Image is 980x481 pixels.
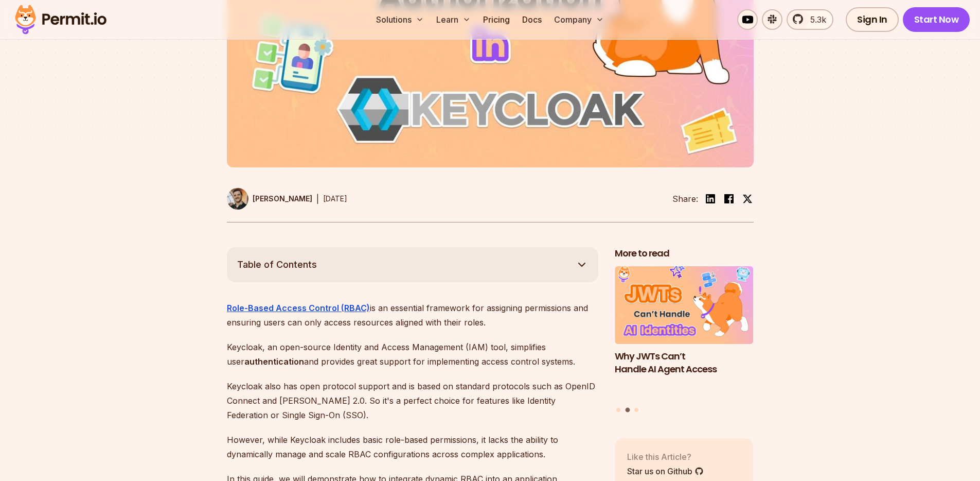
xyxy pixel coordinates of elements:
[615,247,754,260] h2: More to read
[804,13,826,26] span: 5.3k
[10,2,111,37] img: Permit logo
[846,7,899,32] a: Sign In
[742,194,753,204] img: twitter
[615,266,754,345] img: Why JWTs Can’t Handle AI Agent Access
[227,247,598,282] button: Table of Contents
[627,451,704,463] p: Like this Article?
[244,356,304,367] strong: authentication
[616,408,620,412] button: Go to slide 1
[615,350,754,376] h3: Why JWTs Can’t Handle AI Agent Access
[479,9,514,30] a: Pricing
[237,257,317,272] span: Table of Contents
[704,193,717,205] img: linkedin
[615,266,754,402] li: 2 of 3
[615,266,754,402] a: Why JWTs Can’t Handle AI Agent AccessWhy JWTs Can’t Handle AI Agent Access
[550,9,608,30] button: Company
[627,465,704,477] a: Star us on Github
[615,266,754,414] div: Posts
[634,408,638,412] button: Go to slide 3
[253,194,312,204] p: [PERSON_NAME]
[903,7,970,32] a: Start Now
[518,9,546,30] a: Docs
[787,9,833,30] a: 5.3k
[672,193,698,205] li: Share:
[227,340,598,369] p: Keycloak, an open-source Identity and Access Management (IAM) tool, simplifies user and provides ...
[723,193,735,205] img: facebook
[372,9,428,30] button: Solutions
[432,9,475,30] button: Learn
[227,188,248,210] img: Daniel Bass
[227,188,312,210] a: [PERSON_NAME]
[316,193,319,205] div: |
[323,194,347,203] time: [DATE]
[227,433,598,461] p: However, while Keycloak includes basic role-based permissions, it lacks the ability to dynamicall...
[227,301,598,330] p: is an essential framework for assigning permissions and ensuring users can only access resources ...
[625,408,630,413] button: Go to slide 2
[227,303,370,313] a: Role-Based Access Control (RBAC)
[227,379,598,422] p: Keycloak also has open protocol support and is based on standard protocols such as OpenID Connect...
